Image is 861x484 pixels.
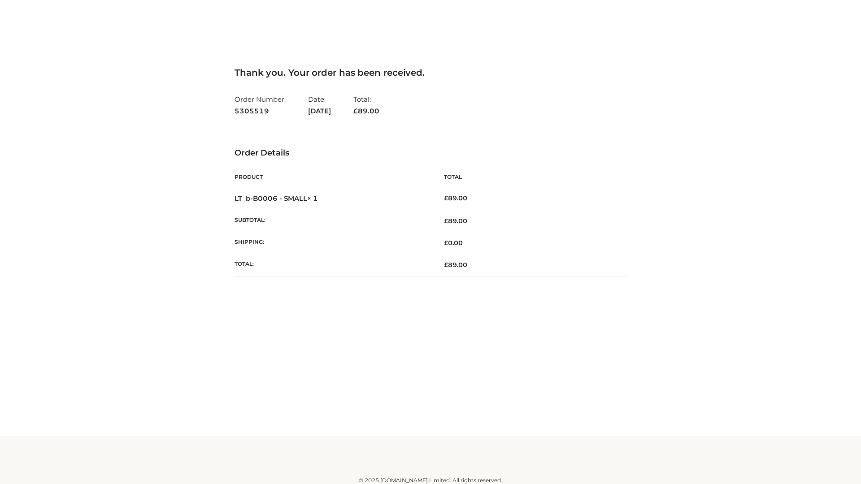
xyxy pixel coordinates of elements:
[235,210,430,232] th: Subtotal:
[235,167,430,187] th: Product
[353,107,358,115] span: £
[444,239,463,247] bdi: 0.00
[444,194,448,202] span: £
[430,167,626,187] th: Total
[308,91,331,119] li: Date:
[235,254,430,276] th: Total:
[235,232,430,254] th: Shipping:
[308,105,331,117] strong: [DATE]
[235,194,318,203] strong: LT_b-B0006 - SMALL
[444,217,467,225] span: 89.00
[235,105,286,117] strong: 5305519
[444,261,448,269] span: £
[444,261,467,269] span: 89.00
[353,107,379,115] span: 89.00
[235,148,626,158] h3: Order Details
[307,194,318,203] strong: × 1
[235,91,286,119] li: Order Number:
[444,239,448,247] span: £
[235,67,626,78] h3: Thank you. Your order has been received.
[444,194,467,202] bdi: 89.00
[444,217,448,225] span: £
[353,91,379,119] li: Total:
